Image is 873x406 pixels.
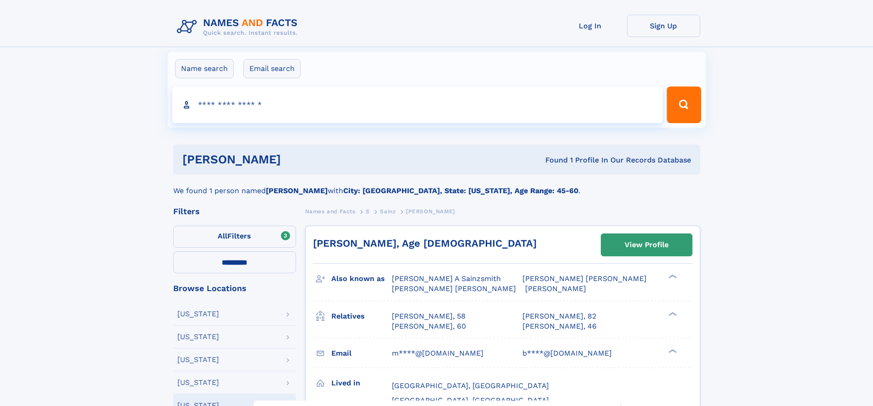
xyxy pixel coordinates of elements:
[667,87,701,123] button: Search Button
[173,207,296,216] div: Filters
[522,274,647,283] span: [PERSON_NAME] [PERSON_NAME]
[331,346,392,361] h3: Email
[177,379,219,386] div: [US_STATE]
[392,274,501,283] span: [PERSON_NAME] A Sainzsmith
[392,396,549,405] span: [GEOGRAPHIC_DATA], [GEOGRAPHIC_DATA]
[173,174,700,196] div: We found 1 person named with .
[175,59,234,78] label: Name search
[392,381,549,390] span: [GEOGRAPHIC_DATA], [GEOGRAPHIC_DATA]
[177,356,219,363] div: [US_STATE]
[266,186,328,195] b: [PERSON_NAME]
[173,226,296,248] label: Filters
[331,271,392,287] h3: Also known as
[366,206,370,217] a: S
[392,311,466,321] a: [PERSON_NAME], 58
[182,154,413,165] h1: [PERSON_NAME]
[305,206,356,217] a: Names and Facts
[173,284,296,292] div: Browse Locations
[554,15,627,37] a: Log In
[173,15,305,39] img: Logo Names and Facts
[177,310,219,318] div: [US_STATE]
[666,348,677,354] div: ❯
[413,155,691,165] div: Found 1 Profile In Our Records Database
[522,321,597,331] a: [PERSON_NAME], 46
[313,238,537,249] a: [PERSON_NAME], Age [DEMOGRAPHIC_DATA]
[331,375,392,391] h3: Lived in
[522,311,596,321] a: [PERSON_NAME], 82
[392,284,516,293] span: [PERSON_NAME] [PERSON_NAME]
[380,206,395,217] a: Sainz
[380,208,395,215] span: Sainz
[525,284,586,293] span: [PERSON_NAME]
[601,234,692,256] a: View Profile
[343,186,578,195] b: City: [GEOGRAPHIC_DATA], State: [US_STATE], Age Range: 45-60
[243,59,301,78] label: Email search
[172,87,663,123] input: search input
[666,274,677,280] div: ❯
[177,333,219,341] div: [US_STATE]
[625,234,669,255] div: View Profile
[366,208,370,215] span: S
[218,232,227,240] span: All
[627,15,700,37] a: Sign Up
[392,321,466,331] a: [PERSON_NAME], 60
[331,309,392,324] h3: Relatives
[406,208,455,215] span: [PERSON_NAME]
[666,311,677,317] div: ❯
